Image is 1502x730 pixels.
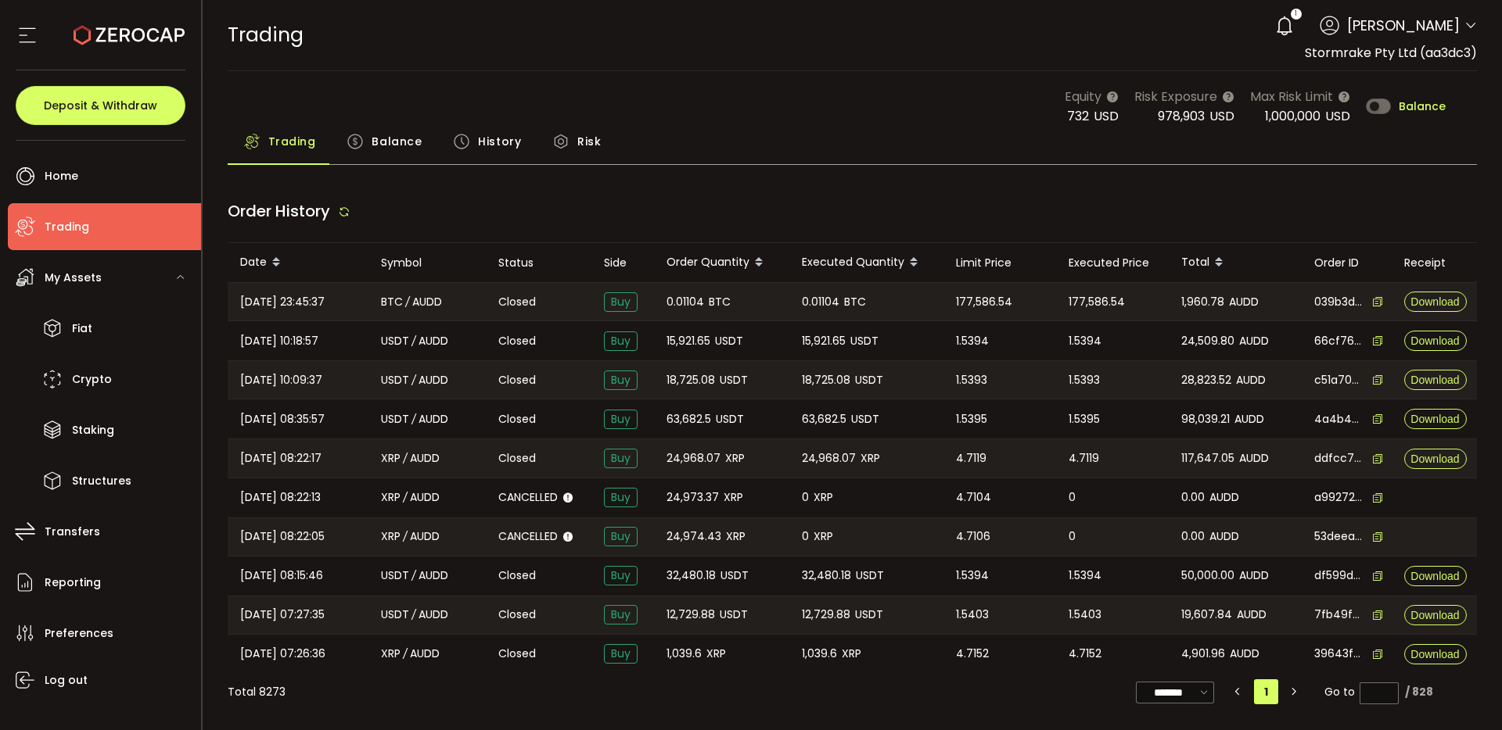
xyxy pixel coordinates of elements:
span: AUDD [419,606,448,624]
span: Order History [228,200,330,222]
span: USDT [720,606,748,624]
span: USDT [381,567,409,585]
span: 4.7119 [1069,449,1099,467]
span: USDT [851,410,879,428]
span: Download [1410,335,1459,346]
span: Cancelled [498,528,558,545]
span: XRP [725,449,745,467]
span: AUDD [1230,645,1259,663]
span: Buy [604,410,638,429]
span: AUDD [1209,528,1239,546]
em: / [403,645,408,663]
span: XRP [814,488,833,506]
button: Download [1404,409,1467,429]
span: 1,960.78 [1181,293,1224,311]
span: 1 [1295,9,1297,20]
span: 4.7152 [956,645,989,663]
span: XRP [842,645,861,663]
span: XRP [381,528,401,546]
span: AUDD [1237,606,1267,624]
span: Balance [1399,101,1446,112]
span: AUDD [1239,449,1269,467]
span: 177,586.54 [1069,293,1125,311]
span: Buy [604,370,638,390]
span: Buy [604,566,638,585]
span: 32,480.18 [802,567,851,585]
span: XRP [861,449,880,467]
span: Deposit & Withdraw [44,100,157,111]
span: Reporting [45,571,101,594]
span: Home [45,165,78,188]
span: Risk Exposure [1134,87,1217,106]
span: 1.5394 [956,332,989,350]
span: 7fb49f76-3500-4dec-83b3-0ec8bc70bf42 [1314,607,1364,623]
span: 0.00 [1181,488,1205,506]
span: AUDD [410,488,440,506]
span: 24,973.37 [667,488,719,506]
span: 732 [1067,107,1089,125]
span: ddfcc75a-14fc-4d4f-86c8-64b0d1cb39fe [1314,450,1364,467]
span: 19,607.84 [1181,606,1232,624]
span: AUDD [1239,332,1269,350]
span: USDT [715,332,743,350]
span: 63,682.5 [667,410,711,428]
span: 4.7119 [956,449,986,467]
span: [PERSON_NAME] [1347,15,1460,36]
div: Receipt [1392,254,1478,272]
span: 66cf7657-ff72-4ab1-9259-6c835ce32ec5 [1314,333,1364,349]
span: c51a70d9-2056-413b-af7a-bd8c75fe0677 [1314,372,1364,388]
span: Download [1410,571,1459,581]
span: USDT [381,606,409,624]
span: 0.01104 [667,293,704,311]
span: [DATE] 08:15:46 [240,567,323,585]
span: Go to [1324,681,1399,703]
span: a992726c-9a76-4896-b0ac-d48c27e7b6a0 [1314,489,1364,506]
span: 4,901.96 [1181,645,1225,663]
span: Log out [45,669,88,692]
span: 24,509.80 [1181,332,1234,350]
em: / [411,606,416,624]
span: Buy [604,449,638,468]
div: Executed Quantity [789,249,943,276]
span: Preferences [45,622,113,645]
span: BTC [381,293,403,311]
span: Closed [498,411,536,428]
span: 12,729.88 [802,606,850,624]
span: 1.5393 [956,371,987,389]
div: / 828 [1405,684,1433,700]
span: Download [1410,610,1459,621]
span: 32,480.18 [667,567,716,585]
span: Download [1410,296,1459,307]
span: USDT [716,410,744,428]
span: AUDD [1234,410,1264,428]
span: BTC [709,293,731,311]
span: 0 [802,488,809,506]
div: Status [486,254,591,272]
span: XRP [706,645,726,663]
span: Download [1410,453,1459,464]
span: Buy [604,292,638,312]
span: 978,903 [1158,107,1205,125]
span: AUDD [412,293,442,311]
span: Closed [498,372,536,388]
li: 1 [1254,679,1278,704]
span: USDT [720,371,748,389]
span: Closed [498,567,536,584]
span: 4.7152 [1069,645,1101,663]
span: 1.5394 [1069,567,1101,585]
span: df599ddb-5636-48d9-8525-cff3a1a808d1 [1314,567,1364,584]
span: XRP [381,488,401,506]
span: XRP [814,528,833,546]
span: 50,000.00 [1181,567,1234,585]
span: 39643ff2-f887-442c-b991-aa9e2601cf8e [1314,646,1364,662]
div: Date [228,249,368,276]
span: Closed [498,607,536,623]
span: 4a4b44e7-c364-4579-abcd-6b0d9a136327 [1314,411,1364,428]
span: Closed [498,294,536,310]
span: USDT [850,332,879,350]
span: Closed [498,646,536,662]
span: Closed [498,333,536,349]
span: Max Risk Limit [1250,87,1333,106]
span: 53deea0e-50be-4ec4-8aaa-3516f4a04c20 [1314,528,1364,545]
span: USDT [381,371,409,389]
